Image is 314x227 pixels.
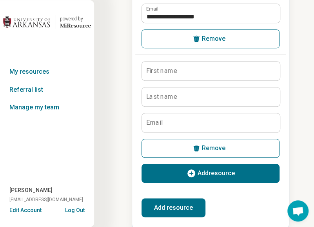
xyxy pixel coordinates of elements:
[142,139,280,158] button: Remove
[9,196,83,203] span: [EMAIL_ADDRESS][DOMAIN_NAME]
[146,7,158,11] label: Email
[3,13,91,31] a: University of Arkansaspowered by
[142,164,280,183] button: Addresource
[3,13,50,31] img: University of Arkansas
[146,67,177,74] label: First name
[9,186,53,194] span: [PERSON_NAME]
[65,206,85,212] button: Log Out
[142,198,205,217] button: Add resource
[198,170,235,176] span: Add resource
[60,15,91,22] div: powered by
[287,200,309,222] div: Open chat
[146,119,163,125] label: Email
[142,29,280,48] button: Remove
[9,206,42,214] button: Edit Account
[146,93,177,100] label: Last name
